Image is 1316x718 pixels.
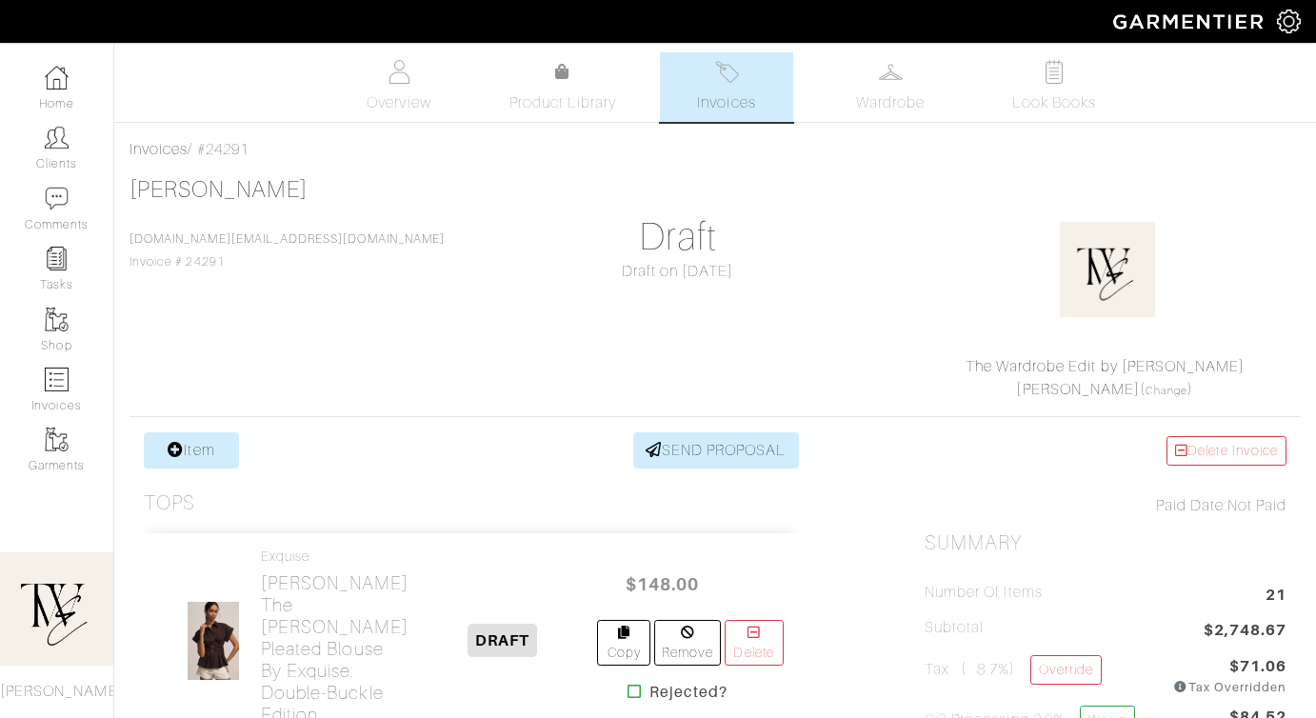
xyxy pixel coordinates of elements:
[332,52,466,122] a: Overview
[144,432,239,469] a: Item
[45,126,69,150] img: clients-icon-6bae9207a08558b7cb47a8932f037763ab4055f8c8b6bfacd5dc20c3e0201464.png
[45,428,69,451] img: garments-icon-b7da505a4dc4fd61783c78ac3ca0ef83fa9d6f193b1c9dc38574b1d14d53ca28.png
[925,619,984,637] h5: Subtotal
[1229,655,1286,678] span: $71.06
[130,141,188,158] a: Invoices
[715,60,739,84] img: orders-27d20c2124de7fd6de4e0e44c1d41de31381a507db9b33961299e4e07d508b8c.svg
[633,432,799,469] a: SEND PROPOSAL
[130,177,308,202] a: [PERSON_NAME]
[367,91,430,114] span: Overview
[497,260,859,283] div: Draft on [DATE]
[597,620,650,666] a: Copy
[1016,381,1140,398] a: [PERSON_NAME]
[45,368,69,391] img: orders-icon-0abe47150d42831381b5fb84f609e132dff9fe21cb692f30cb5eec754e2cba89.png
[1012,91,1097,114] span: Look Books
[468,624,537,657] span: DRAFT
[45,187,69,210] img: comment-icon-a0a6a9ef722e966f86d9cbdc48e553b5cf19dbc54f86b18d962a5391bc8f6eb6.png
[1156,497,1227,514] span: Paid Date:
[1266,584,1286,609] span: 21
[496,61,629,114] a: Product Library
[725,620,784,666] a: Delete
[497,214,859,260] h1: Draft
[45,66,69,90] img: dashboard-icon-dbcd8f5a0b271acd01030246c82b418ddd0df26cd7fceb0bd07c9910d44c42f6.png
[932,355,1278,401] div: ( )
[1146,385,1187,396] a: Change
[45,308,69,331] img: garments-icon-b7da505a4dc4fd61783c78ac3ca0ef83fa9d6f193b1c9dc38574b1d14d53ca28.png
[388,60,411,84] img: basicinfo-40fd8af6dae0f16599ec9e87c0ef1c0a1fdea2edbe929e3d69a839185d80c458.svg
[130,138,1301,161] div: / #24291
[1060,222,1155,317] img: o88SwH9y4G5nFsDJTsWZPGJH.png
[925,655,1102,688] h5: Tax ( : 8.7%)
[1104,5,1277,38] img: garmentier-logo-header-white-b43fb05a5012e4ada735d5af1a66efaba907eab6374d6393d1fbf88cb4ef424d.png
[879,60,903,84] img: wardrobe-487a4870c1b7c33e795ec22d11cfc2ed9d08956e64fb3008fe2437562e282088.svg
[925,584,1043,602] h5: Number of Items
[144,491,195,515] h3: Tops
[649,681,727,704] strong: Rejected?
[1043,60,1067,84] img: todo-9ac3debb85659649dc8f770b8b6100bb5dab4b48dedcbae339e5042a72dfd3cc.svg
[1166,436,1286,466] a: Delete Invoice
[130,232,445,246] a: [DOMAIN_NAME][EMAIL_ADDRESS][DOMAIN_NAME]
[1204,619,1286,645] span: $2,748.67
[856,91,925,114] span: Wardrobe
[261,548,409,565] h4: Exquise
[1030,655,1102,685] a: Override
[925,494,1286,517] div: Not Paid
[697,91,755,114] span: Invoices
[187,601,241,681] img: vDVbyEx1vX5oaLz1r6aRycdA
[605,564,719,605] span: $148.00
[1277,10,1301,33] img: gear-icon-white-bd11855cb880d31180b6d7d6211b90ccbf57a29d726f0c71d8c61bd08dd39cc2.png
[925,531,1286,555] h2: Summary
[660,52,793,122] a: Invoices
[824,52,957,122] a: Wardrobe
[45,247,69,270] img: reminder-icon-8004d30b9f0a5d33ae49ab947aed9ed385cf756f9e5892f1edd6e32f2345188e.png
[987,52,1121,122] a: Look Books
[966,358,1246,375] a: The Wardrobe Edit by [PERSON_NAME]
[654,620,720,666] a: Remove
[130,232,445,269] span: Invoice # 24291
[1173,678,1286,696] div: Tax Overridden
[509,91,617,114] span: Product Library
